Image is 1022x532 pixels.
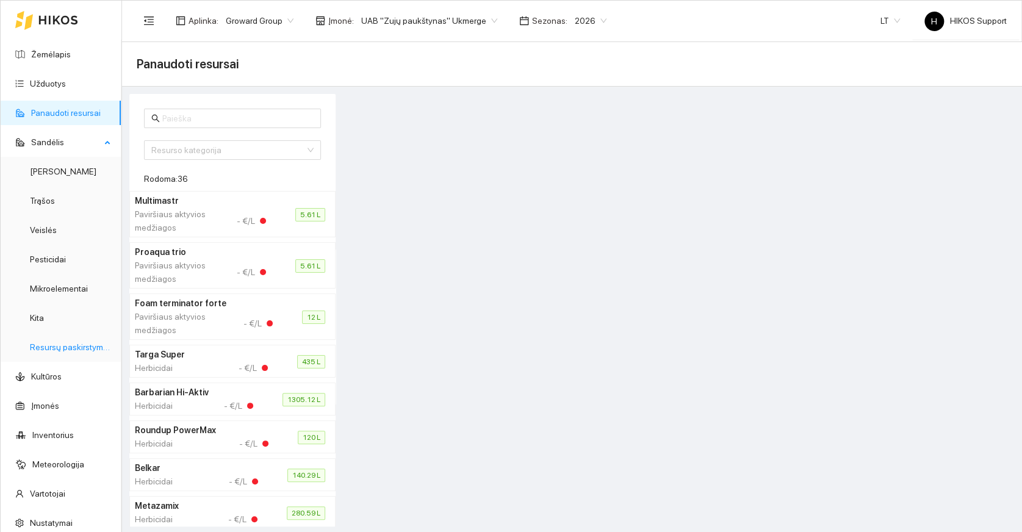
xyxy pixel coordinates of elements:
div: Herbicidai [135,437,181,450]
div: - €/L [243,310,273,337]
span: 12 L [302,311,325,324]
a: Nustatymai [30,518,73,528]
span: H [931,12,937,31]
span: LT [880,12,900,30]
a: Užduotys [30,79,66,88]
div: - €/L [229,475,258,488]
span: Įmonė : [328,14,354,27]
span: 140.29 L [287,469,325,482]
a: Veislės [30,225,57,235]
div: - €/L [224,399,253,412]
h4: Foam terminator forte [135,297,257,310]
span: Groward Group [226,12,293,30]
a: Vartotojai [30,489,65,498]
span: Rodoma: 36 [144,174,188,184]
a: Meteorologija [32,459,84,469]
h4: Roundup PowerMax [135,423,257,437]
div: - €/L [228,512,257,526]
h4: Proaqua trio [135,245,257,259]
span: 5.61 L [295,208,325,221]
span: 1305.12 L [282,393,325,406]
div: Paviršiaus aktyvios medžiagos [135,207,229,234]
span: Aplinka : [189,14,218,27]
span: shop [315,16,325,26]
a: Mikroelementai [30,284,88,293]
div: - €/L [239,437,268,450]
div: Herbicidai [135,361,181,375]
span: UAB "Zujų paukštynas" Ukmerge [361,12,497,30]
input: Paieška [162,112,314,125]
h4: Metazamix [135,499,257,512]
div: Paviršiaus aktyvios medžiagos [135,259,229,286]
a: [PERSON_NAME] [30,167,96,176]
span: 120 L [298,431,325,444]
a: Trąšos [30,196,55,206]
a: Kultūros [31,372,62,381]
div: Herbicidai [135,512,181,526]
span: 280.59 L [287,506,325,520]
span: menu-fold [143,15,154,26]
span: search [151,114,160,123]
span: layout [176,16,185,26]
span: calendar [519,16,529,26]
span: Sezonas : [532,14,567,27]
span: 5.61 L [295,259,325,273]
span: HIKOS Support [924,16,1007,26]
h4: Multimastr [135,194,257,207]
span: Sandėlis [31,130,101,154]
a: Inventorius [32,430,74,440]
h4: Targa Super [135,348,257,361]
span: Panaudoti resursai [137,54,239,74]
div: Paviršiaus aktyvios medžiagos [135,310,236,337]
h4: Belkar [135,461,257,475]
a: Pesticidai [30,254,66,264]
div: Herbicidai [135,399,181,412]
div: - €/L [237,207,266,234]
span: 435 L [297,355,325,368]
span: 2026 [575,12,606,30]
a: Panaudoti resursai [31,108,101,118]
h4: Barbarian Hi-Aktiv [135,386,253,399]
button: menu-fold [137,9,161,33]
a: Kita [30,313,44,323]
a: Resursų paskirstymas [30,342,112,352]
div: Herbicidai [135,475,181,488]
a: Žemėlapis [31,49,71,59]
a: Įmonės [31,401,59,411]
div: - €/L [237,259,266,286]
div: - €/L [239,361,268,375]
